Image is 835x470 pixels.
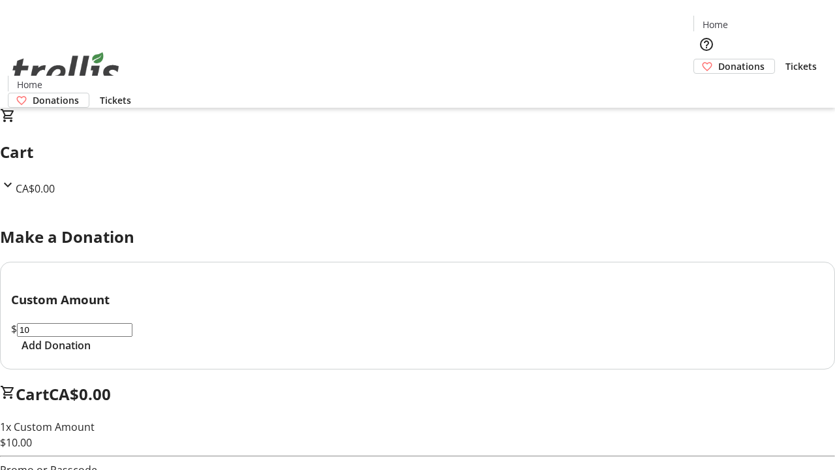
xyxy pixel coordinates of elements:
a: Donations [8,93,89,108]
a: Tickets [89,93,142,107]
span: CA$0.00 [49,383,111,405]
span: Tickets [785,59,817,73]
span: CA$0.00 [16,181,55,196]
button: Add Donation [11,337,101,353]
button: Help [693,31,720,57]
span: $ [11,322,17,336]
a: Tickets [775,59,827,73]
button: Cart [693,74,720,100]
span: Home [17,78,42,91]
span: Add Donation [22,337,91,353]
span: Tickets [100,93,131,107]
h3: Custom Amount [11,290,824,309]
span: Donations [718,59,765,73]
input: Donation Amount [17,323,132,337]
a: Home [8,78,50,91]
a: Home [694,18,736,31]
img: Orient E2E Organization dYnKzFMNEU's Logo [8,38,124,103]
span: Donations [33,93,79,107]
a: Donations [693,59,775,74]
span: Home [703,18,728,31]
